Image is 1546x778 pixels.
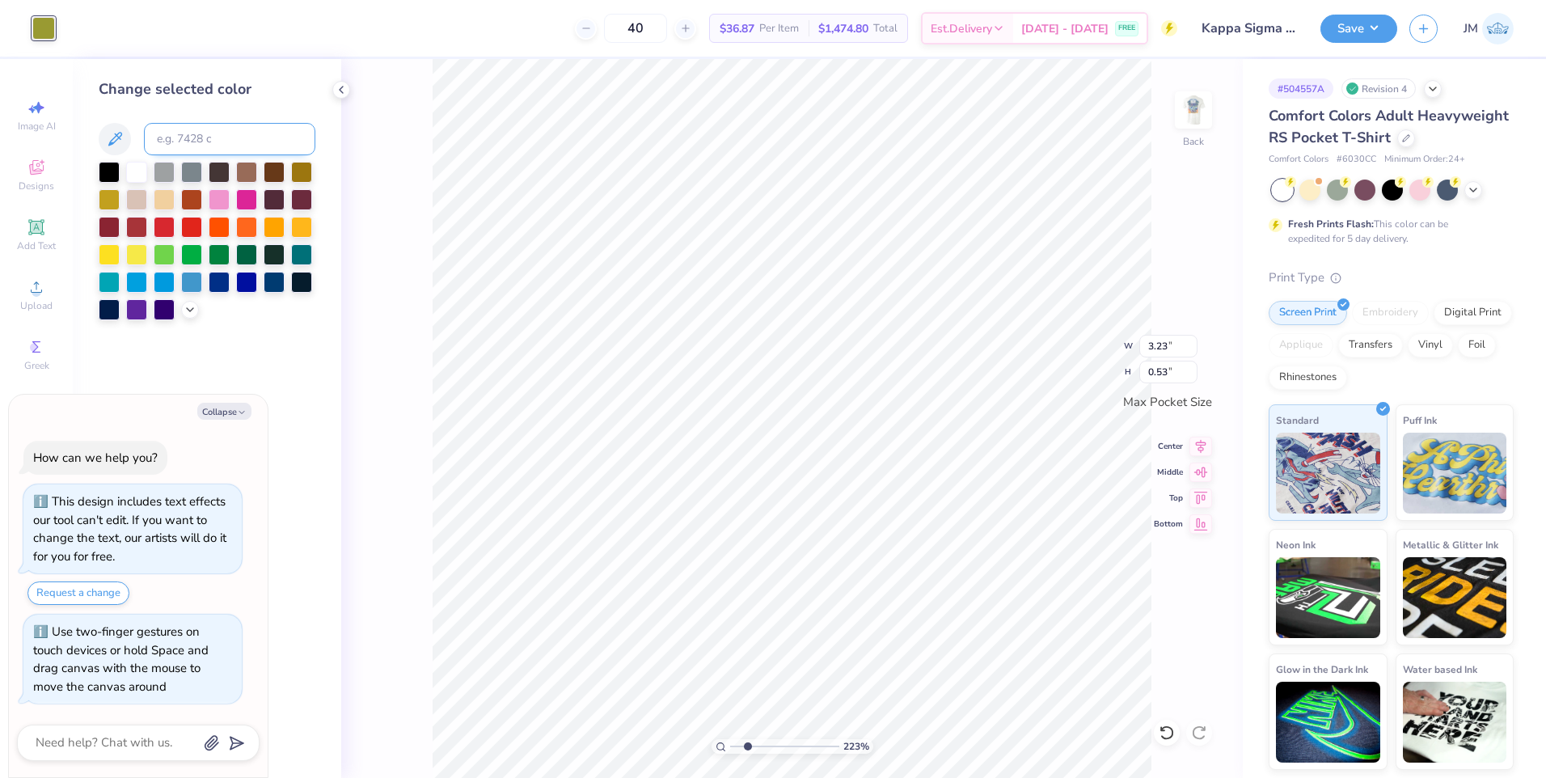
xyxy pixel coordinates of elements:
[1434,301,1512,325] div: Digital Print
[1482,13,1514,44] img: Joshua Macky Gaerlan
[33,450,158,466] div: How can we help you?
[1464,19,1478,38] span: JM
[1269,366,1347,390] div: Rhinestones
[1403,682,1507,763] img: Water based Ink
[1288,217,1487,246] div: This color can be expedited for 5 day delivery.
[1269,333,1333,357] div: Applique
[20,299,53,312] span: Upload
[1337,153,1376,167] span: # 6030CC
[720,20,754,37] span: $36.87
[1189,12,1308,44] input: Untitled Design
[1384,153,1465,167] span: Minimum Order: 24 +
[1276,661,1368,678] span: Glow in the Dark Ink
[931,20,992,37] span: Est. Delivery
[33,493,226,564] div: This design includes text effects our tool can't edit. If you want to change the text, our artist...
[1021,20,1109,37] span: [DATE] - [DATE]
[27,581,129,605] button: Request a change
[1154,518,1183,530] span: Bottom
[1403,536,1498,553] span: Metallic & Glitter Ink
[1320,15,1397,43] button: Save
[1464,13,1514,44] a: JM
[1458,333,1496,357] div: Foil
[197,403,251,420] button: Collapse
[18,120,56,133] span: Image AI
[1341,78,1416,99] div: Revision 4
[1288,218,1374,230] strong: Fresh Prints Flash:
[604,14,667,43] input: – –
[99,78,315,100] div: Change selected color
[843,739,869,754] span: 223 %
[1276,557,1380,638] img: Neon Ink
[1118,23,1135,34] span: FREE
[1408,333,1453,357] div: Vinyl
[24,359,49,372] span: Greek
[1154,493,1183,504] span: Top
[1276,536,1316,553] span: Neon Ink
[1276,682,1380,763] img: Glow in the Dark Ink
[1403,433,1507,514] img: Puff Ink
[1177,94,1210,126] img: Back
[818,20,868,37] span: $1,474.80
[1269,106,1509,147] span: Comfort Colors Adult Heavyweight RS Pocket T-Shirt
[873,20,898,37] span: Total
[1269,78,1333,99] div: # 504557A
[1269,301,1347,325] div: Screen Print
[1276,433,1380,514] img: Standard
[1338,333,1403,357] div: Transfers
[1276,412,1319,429] span: Standard
[1183,134,1204,149] div: Back
[1403,661,1477,678] span: Water based Ink
[1154,467,1183,478] span: Middle
[1403,557,1507,638] img: Metallic & Glitter Ink
[1269,268,1514,287] div: Print Type
[1352,301,1429,325] div: Embroidery
[1154,441,1183,452] span: Center
[17,239,56,252] span: Add Text
[144,123,315,155] input: e.g. 7428 c
[1269,153,1328,167] span: Comfort Colors
[1403,412,1437,429] span: Puff Ink
[33,624,209,695] div: Use two-finger gestures on touch devices or hold Space and drag canvas with the mouse to move the...
[19,180,54,192] span: Designs
[759,20,799,37] span: Per Item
